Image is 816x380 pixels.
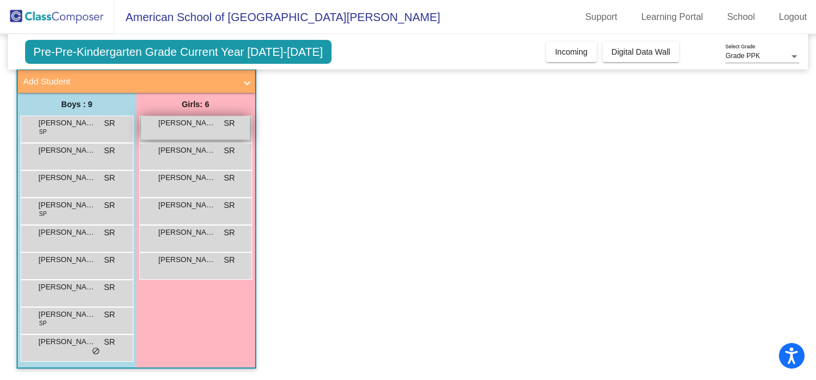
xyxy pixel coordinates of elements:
[104,172,115,184] span: SR
[159,199,216,211] span: [PERSON_NAME]
[39,227,96,238] span: [PERSON_NAME]
[39,309,96,320] span: [PERSON_NAME]
[39,281,96,293] span: [PERSON_NAME]
[725,52,760,60] span: Grade PPK
[136,93,255,116] div: Girls: 6
[92,347,100,356] span: do_not_disturb_alt
[603,42,680,62] button: Digital Data Wall
[224,172,235,184] span: SR
[159,254,216,265] span: [PERSON_NAME]
[224,199,235,211] span: SR
[25,40,332,64] span: Pre-Pre-Kindergarten Grade Current Year [DATE]-[DATE]
[39,145,96,156] span: [PERSON_NAME]
[39,254,96,265] span: [PERSON_NAME]
[632,8,713,26] a: Learning Portal
[18,70,255,93] mat-expansion-panel-header: Add Student
[576,8,627,26] a: Support
[18,93,136,116] div: Boys : 9
[23,75,236,88] mat-panel-title: Add Student
[114,8,441,26] span: American School of [GEOGRAPHIC_DATA][PERSON_NAME]
[224,117,235,129] span: SR
[104,199,115,211] span: SR
[39,319,47,328] span: SP
[546,42,597,62] button: Incoming
[104,117,115,129] span: SR
[39,172,96,183] span: [PERSON_NAME]
[224,254,235,266] span: SR
[612,47,670,56] span: Digital Data Wall
[104,281,115,293] span: SR
[39,336,96,348] span: [PERSON_NAME]
[104,145,115,157] span: SR
[39,210,47,218] span: SP
[104,336,115,348] span: SR
[39,128,47,136] span: SP
[224,227,235,239] span: SR
[104,254,115,266] span: SR
[718,8,764,26] a: School
[39,117,96,129] span: [PERSON_NAME] Sun [PERSON_NAME]
[159,117,216,129] span: [PERSON_NAME]
[159,145,216,156] span: [PERSON_NAME]
[104,309,115,321] span: SR
[159,227,216,238] span: [PERSON_NAME]
[159,172,216,183] span: [PERSON_NAME]
[770,8,816,26] a: Logout
[39,199,96,211] span: [PERSON_NAME]
[104,227,115,239] span: SR
[224,145,235,157] span: SR
[555,47,588,56] span: Incoming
